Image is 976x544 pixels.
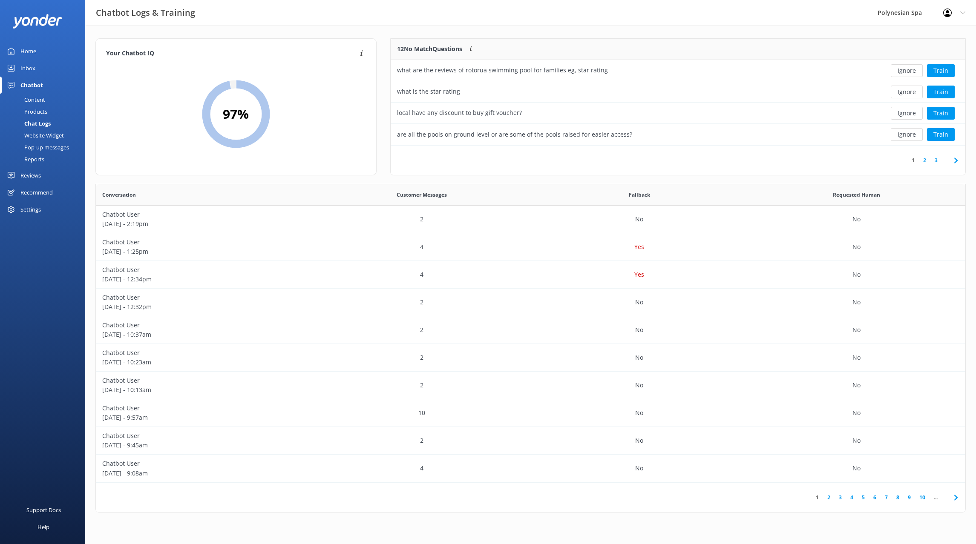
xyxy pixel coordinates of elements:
[833,191,880,199] span: Requested Human
[420,325,423,335] p: 2
[397,87,460,96] div: what is the star rating
[852,215,861,224] p: No
[635,464,643,473] p: No
[852,242,861,252] p: No
[102,275,307,284] p: [DATE] - 12:34pm
[102,191,136,199] span: Conversation
[102,459,307,468] p: Chatbot User
[5,94,85,106] a: Content
[96,344,965,372] div: row
[20,201,41,218] div: Settings
[20,77,43,94] div: Chatbot
[892,493,904,501] a: 8
[891,128,923,141] button: Ignore
[102,413,307,422] p: [DATE] - 9:57am
[420,270,423,279] p: 4
[420,381,423,390] p: 2
[96,206,965,482] div: grid
[635,215,643,224] p: No
[391,124,965,145] div: row
[635,408,643,418] p: No
[420,298,423,307] p: 2
[852,381,861,390] p: No
[397,66,608,75] div: what are the reviews of rotorua swimming pool for families eg, star rating
[102,302,307,312] p: [DATE] - 12:32pm
[13,14,62,28] img: yonder-white-logo.png
[96,206,965,233] div: row
[635,436,643,445] p: No
[96,6,195,20] h3: Chatbot Logs & Training
[102,431,307,441] p: Chatbot User
[5,117,51,129] div: Chat Logs
[102,330,307,339] p: [DATE] - 10:37am
[397,130,632,139] div: are all the pools on ground level or are some of the pools raised for easier access?
[106,49,357,58] h4: Your Chatbot IQ
[852,436,861,445] p: No
[102,210,307,219] p: Chatbot User
[927,86,955,98] button: Train
[852,270,861,279] p: No
[102,348,307,358] p: Chatbot User
[102,265,307,275] p: Chatbot User
[96,316,965,344] div: row
[96,455,965,482] div: row
[223,104,249,124] h2: 97 %
[96,372,965,399] div: row
[5,129,85,141] a: Website Widget
[102,321,307,330] p: Chatbot User
[927,107,955,120] button: Train
[852,353,861,362] p: No
[846,493,858,501] a: 4
[891,107,923,120] button: Ignore
[869,493,881,501] a: 6
[891,86,923,98] button: Ignore
[852,298,861,307] p: No
[5,106,47,117] div: Products
[835,493,846,501] a: 3
[5,106,85,117] a: Products
[5,117,85,129] a: Chat Logs
[102,469,307,478] p: [DATE] - 9:08am
[20,60,35,77] div: Inbox
[5,94,45,106] div: Content
[96,427,965,455] div: row
[102,247,307,256] p: [DATE] - 1:25pm
[823,493,835,501] a: 2
[20,43,36,60] div: Home
[391,60,965,145] div: grid
[102,219,307,229] p: [DATE] - 2:19pm
[420,436,423,445] p: 2
[5,153,44,165] div: Reports
[391,60,965,81] div: row
[635,381,643,390] p: No
[391,81,965,103] div: row
[852,325,861,335] p: No
[102,238,307,247] p: Chatbot User
[635,298,643,307] p: No
[904,493,915,501] a: 9
[852,464,861,473] p: No
[102,441,307,450] p: [DATE] - 9:45am
[96,233,965,261] div: row
[102,376,307,385] p: Chatbot User
[5,141,69,153] div: Pop-up messages
[102,385,307,395] p: [DATE] - 10:13am
[634,270,644,279] p: Yes
[629,191,650,199] span: Fallback
[420,242,423,252] p: 4
[5,141,85,153] a: Pop-up messages
[634,242,644,252] p: Yes
[20,184,53,201] div: Recommend
[915,493,930,501] a: 10
[102,358,307,367] p: [DATE] - 10:23am
[852,408,861,418] p: No
[930,156,942,164] a: 3
[5,129,64,141] div: Website Widget
[420,215,423,224] p: 2
[5,153,85,165] a: Reports
[812,493,823,501] a: 1
[927,128,955,141] button: Train
[635,325,643,335] p: No
[20,167,41,184] div: Reviews
[858,493,869,501] a: 5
